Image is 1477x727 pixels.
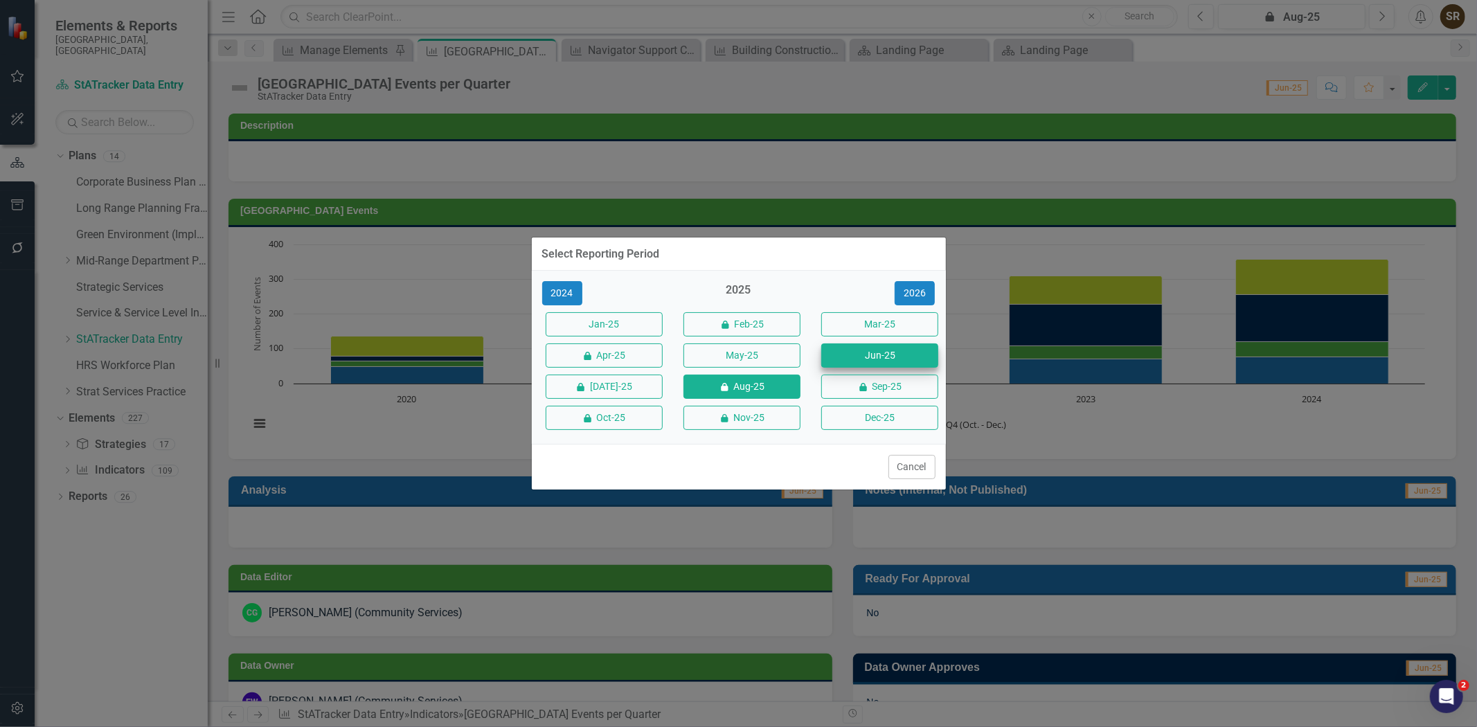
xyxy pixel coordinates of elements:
button: Apr-25 [546,343,663,368]
button: [DATE]-25 [546,375,663,399]
span: 2 [1458,680,1469,691]
button: Mar-25 [821,312,938,336]
button: 2026 [895,281,935,305]
button: Jun-25 [821,343,938,368]
button: May-25 [683,343,800,368]
button: Nov-25 [683,406,800,430]
button: Aug-25 [683,375,800,399]
button: Jan-25 [546,312,663,336]
button: Cancel [888,455,936,479]
div: Select Reporting Period [542,248,660,260]
button: Dec-25 [821,406,938,430]
button: Sep-25 [821,375,938,399]
button: 2024 [542,281,582,305]
button: Feb-25 [683,312,800,336]
button: Oct-25 [546,406,663,430]
div: 2025 [680,282,797,305]
iframe: Intercom live chat [1430,680,1463,713]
